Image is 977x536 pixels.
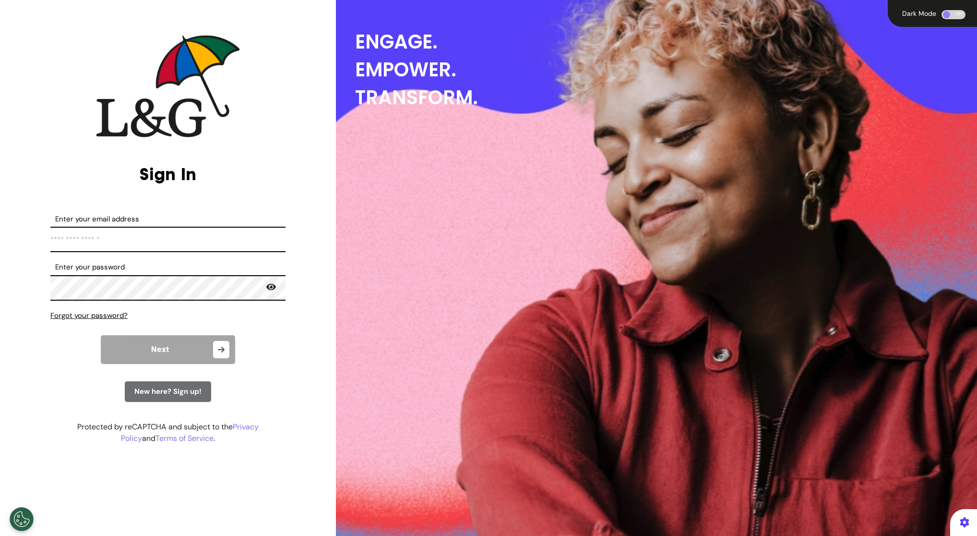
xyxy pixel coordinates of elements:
[10,507,34,531] button: Open Preferences
[151,346,169,353] span: Next
[155,433,214,443] a: Terms of Service
[899,10,939,17] div: Dark Mode
[50,164,286,184] h2: Sign In
[134,387,202,396] span: New here? Sign up!
[355,56,977,84] div: EMPOWER.
[96,35,240,137] img: company logo
[355,28,977,56] div: ENGAGE.
[941,10,965,19] div: OFF
[50,421,286,444] div: Protected by reCAPTCHA and subject to the and .
[121,422,259,443] a: Privacy Policy
[50,311,128,320] span: Forgot your password?
[101,335,235,364] button: Next
[50,262,286,273] label: Enter your password
[50,214,286,225] label: Enter your email address
[355,84,977,111] div: TRANSFORM.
